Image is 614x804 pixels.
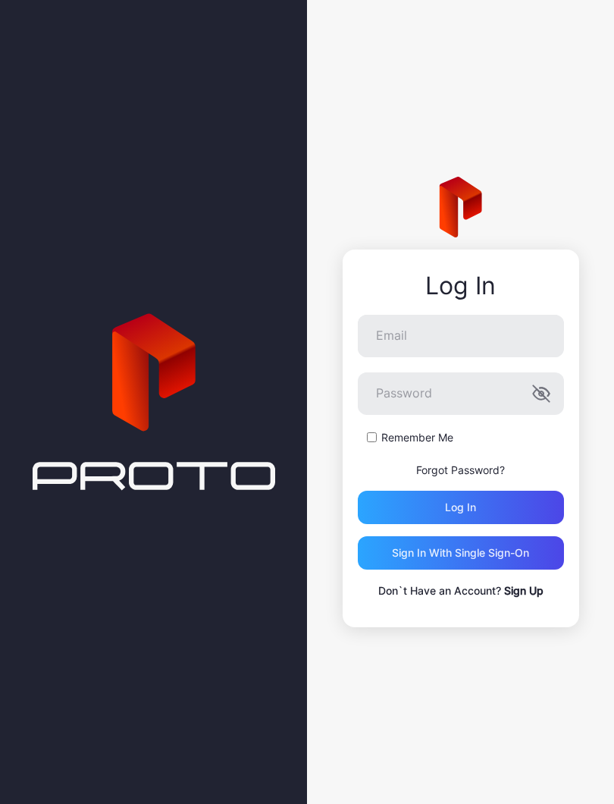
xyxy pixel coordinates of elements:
[381,430,453,445] label: Remember Me
[358,491,564,524] button: Log in
[392,547,529,559] div: Sign in With Single Sign-On
[358,536,564,570] button: Sign in With Single Sign-On
[358,315,564,357] input: Email
[445,501,476,513] div: Log in
[358,272,564,300] div: Log In
[504,584,544,597] a: Sign Up
[416,463,505,476] a: Forgot Password?
[532,385,550,403] button: Password
[358,372,564,415] input: Password
[358,582,564,600] p: Don`t Have an Account?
